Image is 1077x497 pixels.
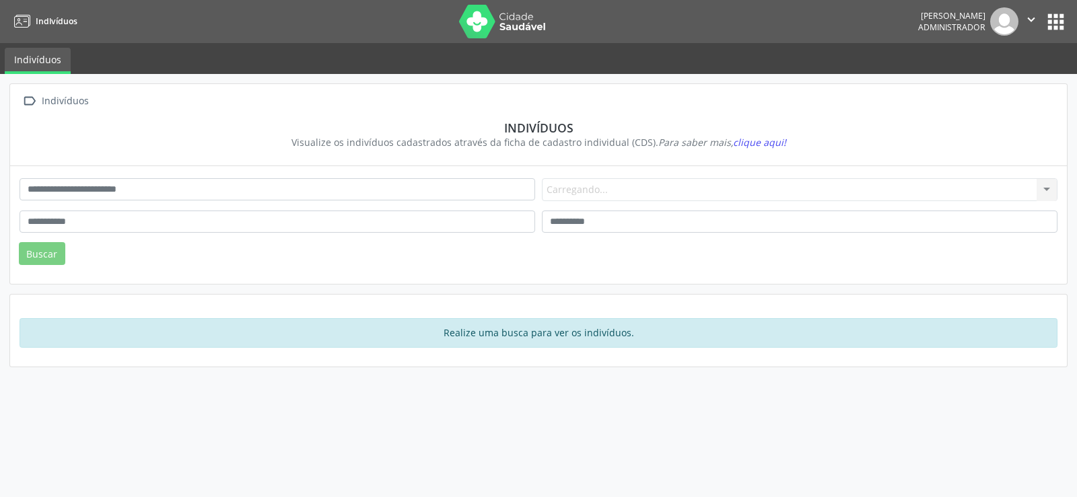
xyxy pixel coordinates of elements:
div: Realize uma busca para ver os indivíduos. [20,318,1057,348]
img: img [990,7,1018,36]
button:  [1018,7,1044,36]
a:  Indivíduos [20,91,91,111]
i: Para saber mais, [658,136,786,149]
span: clique aqui! [733,136,786,149]
span: Indivíduos [36,15,77,27]
span: Administrador [918,22,985,33]
i:  [20,91,39,111]
button: Buscar [19,242,65,265]
a: Indivíduos [5,48,71,74]
div: Indivíduos [39,91,91,111]
button: apps [1044,10,1068,34]
i:  [1024,12,1039,27]
div: Indivíduos [29,120,1048,135]
a: Indivíduos [9,10,77,32]
div: Visualize os indivíduos cadastrados através da ficha de cadastro individual (CDS). [29,135,1048,149]
div: [PERSON_NAME] [918,10,985,22]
